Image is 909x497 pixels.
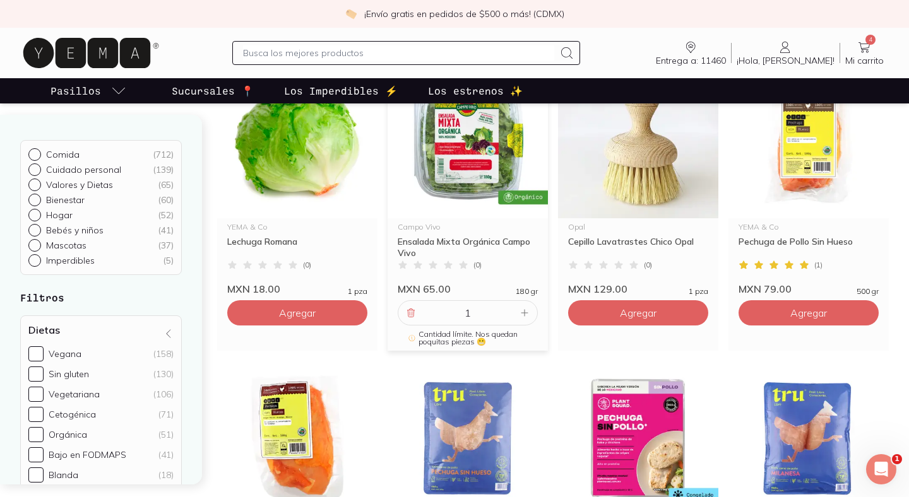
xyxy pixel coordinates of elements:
[50,83,101,98] p: Pasillos
[49,368,89,380] div: Sin gluten
[892,454,902,464] span: 1
[28,366,44,382] input: Sin gluten(130)
[558,63,718,295] a: Cepillo Lavatrastes Chico OpalOpalCepillo Lavatrastes Chico Opal(0)MXN 129.001 pza
[153,389,174,400] div: (106)
[732,40,840,66] a: ¡Hola, [PERSON_NAME]!
[49,389,100,400] div: Vegetariana
[568,236,708,259] div: Cepillo Lavatrastes Chico Opal
[656,55,726,66] span: Entrega a: 11460
[153,149,174,160] div: ( 712 )
[739,223,879,231] div: YEMA & Co
[48,78,129,103] a: pasillo-todos-link
[558,63,718,218] img: Cepillo Lavatrastes Chico Opal
[158,194,174,206] div: ( 60 )
[217,63,377,295] a: Lechuga RomanaYEMA & CoLechuga Romana(0)MXN 18.001 pza
[425,78,525,103] a: Los estrenos ✨
[49,429,87,440] div: Orgánica
[28,447,44,462] input: Bajo en FODMAPS(41)
[158,449,174,460] div: (41)
[243,45,554,61] input: Busca los mejores productos
[172,83,254,98] p: Sucursales 📍
[398,283,451,295] span: MXN 65.00
[398,223,538,231] div: Campo Vivo
[28,467,44,482] input: Blanda(18)
[814,261,823,269] span: ( 1 )
[651,40,731,66] a: Entrega a: 11460
[158,429,174,440] div: (51)
[28,324,60,336] h4: Dietas
[739,236,879,259] div: Pechuga de Pollo Sin Hueso
[158,469,174,481] div: (18)
[46,225,104,236] p: Bebés y niños
[20,291,64,303] strong: Filtros
[473,261,482,269] span: ( 0 )
[568,283,627,295] span: MXN 129.00
[46,164,121,175] p: Cuidado personal
[845,55,884,66] span: Mi carrito
[49,449,126,460] div: Bajo en FODMAPS
[790,307,827,319] span: Agregar
[428,83,523,98] p: Los estrenos ✨
[46,255,95,266] p: Imperdibles
[28,407,44,422] input: Cetogénica(71)
[348,288,367,295] span: 1 pza
[303,261,311,269] span: ( 0 )
[153,348,174,360] div: (158)
[227,300,367,325] button: Agregar
[158,409,174,420] div: (71)
[163,255,174,266] div: ( 5 )
[284,83,398,98] p: Los Imperdibles ⚡️
[728,63,889,295] a: 33650 - pechuga-sin-hueso-yema-1YEMA & CoPechuga de Pollo Sin Hueso(1)MXN 79.00500 gr
[364,8,564,20] p: ¡Envío gratis en pedidos de $500 o más! (CDMX)
[568,223,708,231] div: Opal
[620,307,656,319] span: Agregar
[46,179,113,190] p: Valores y Dietas
[516,288,538,295] span: 180 gr
[227,236,367,259] div: Lechuga Romana
[158,179,174,190] div: ( 65 )
[153,164,174,175] div: ( 139 )
[279,307,316,319] span: Agregar
[158,209,174,221] div: ( 52 )
[689,288,708,295] span: 1 pza
[644,261,652,269] span: ( 0 )
[865,35,876,45] span: 4
[739,283,792,295] span: MXN 79.00
[739,300,879,325] button: Agregar
[728,63,889,218] img: 33650 - pechuga-sin-hueso-yema-1
[388,63,548,295] a: Ensalada Mixta Orgánica Campo VivoCampo VivoEnsalada Mixta Orgánica Campo Vivo(0)MXN 65.00180 gr
[28,346,44,361] input: Vegana(158)
[840,40,889,66] a: 4Mi carrito
[46,149,80,160] p: Comida
[866,454,896,484] iframe: Intercom live chat
[737,55,835,66] span: ¡Hola, [PERSON_NAME]!
[28,387,44,402] input: Vegetariana(106)
[227,223,367,231] div: YEMA & Co
[419,330,528,346] span: Cantidad límite. Nos quedan poquitas piezas 😬
[49,469,78,481] div: Blanda
[227,283,280,295] span: MXN 18.00
[28,427,44,442] input: Orgánica(51)
[49,409,96,420] div: Cetogénica
[857,288,879,295] span: 500 gr
[46,194,85,206] p: Bienestar
[46,209,73,221] p: Hogar
[217,63,377,218] img: Lechuga Romana
[398,236,538,259] div: Ensalada Mixta Orgánica Campo Vivo
[345,8,357,20] img: check
[20,315,182,496] div: Dietas
[46,240,86,251] p: Mascotas
[49,348,81,360] div: Vegana
[153,368,174,380] div: (130)
[282,78,400,103] a: Los Imperdibles ⚡️
[388,63,548,218] img: Ensalada Mixta Orgánica Campo Vivo
[158,240,174,251] div: ( 37 )
[169,78,256,103] a: Sucursales 📍
[158,225,174,236] div: ( 41 )
[568,300,708,325] button: Agregar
